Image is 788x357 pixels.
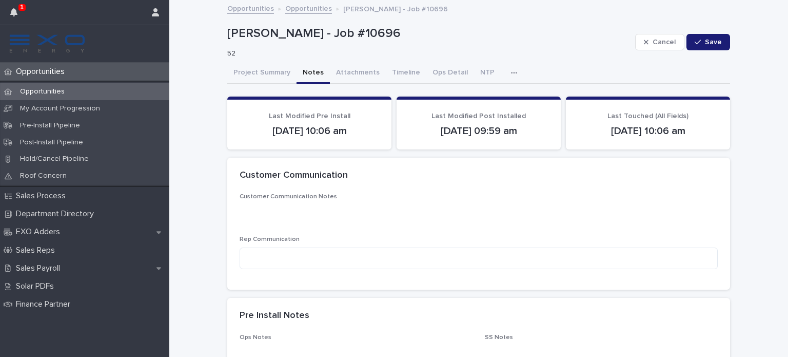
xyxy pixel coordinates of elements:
[330,63,386,84] button: Attachments
[705,39,722,46] span: Save
[227,49,627,58] p: 52
[12,281,62,291] p: Solar PDFs
[607,112,688,120] span: Last Touched (All Fields)
[12,299,78,309] p: Finance Partner
[240,194,337,200] span: Customer Communication Notes
[269,112,350,120] span: Last Modified Pre Install
[12,67,73,77] p: Opportunities
[10,6,24,25] div: 1
[240,334,271,341] span: Ops Notes
[485,334,513,341] span: SS Notes
[653,39,676,46] span: Cancel
[12,227,68,237] p: EXO Adders
[12,172,75,180] p: Roof Concern
[386,63,426,84] button: Timeline
[343,3,448,14] p: [PERSON_NAME] - Job #10696
[240,310,309,322] h2: Pre Install Notes
[227,26,631,41] p: [PERSON_NAME] - Job #10696
[240,236,300,242] span: Rep Communication
[12,246,63,255] p: Sales Reps
[297,63,330,84] button: Notes
[12,155,97,163] p: Hold/Cancel Pipeline
[12,104,108,113] p: My Account Progression
[426,63,474,84] button: Ops Detail
[12,138,91,147] p: Post-Install Pipeline
[409,125,548,137] p: [DATE] 09:59 am
[635,34,684,50] button: Cancel
[20,4,24,11] p: 1
[12,87,73,96] p: Opportunities
[227,63,297,84] button: Project Summary
[578,125,718,137] p: [DATE] 10:06 am
[12,264,68,273] p: Sales Payroll
[474,63,501,84] button: NTP
[240,170,348,181] h2: Customer Communication
[240,125,379,137] p: [DATE] 10:06 am
[227,2,274,14] a: Opportunities
[12,121,88,130] p: Pre-Install Pipeline
[12,191,74,201] p: Sales Process
[686,34,730,50] button: Save
[8,33,86,54] img: FKS5r6ZBThi8E5hshIGi
[12,209,102,219] p: Department Directory
[285,2,332,14] a: Opportunities
[431,112,526,120] span: Last Modified Post Installed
